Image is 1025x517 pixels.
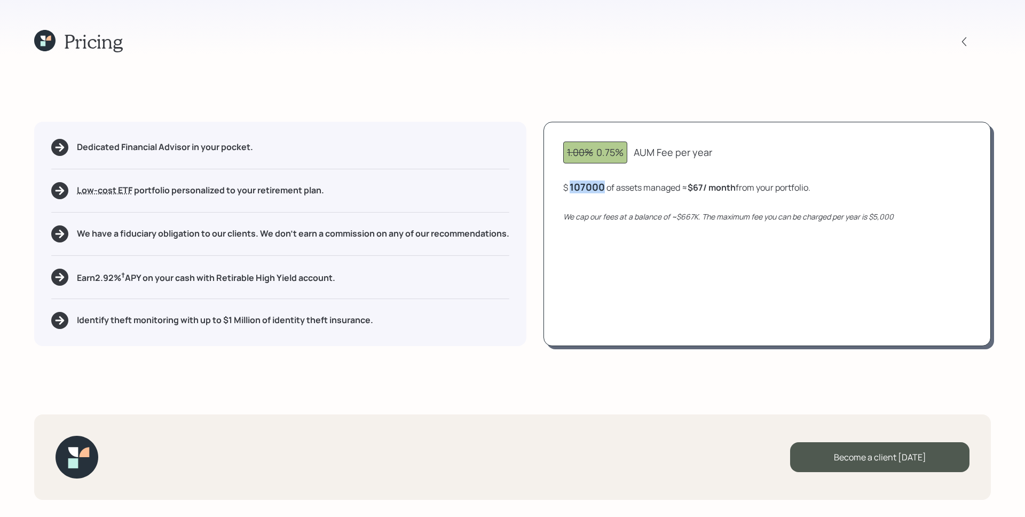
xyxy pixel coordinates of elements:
[77,184,132,196] span: Low-cost ETF
[570,181,605,193] div: 107000
[790,442,969,472] div: Become a client [DATE]
[77,270,335,284] h5: Earn 2.92 % APY on your cash with Retirable High Yield account.
[688,182,736,193] b: $67 / month
[567,145,624,160] div: 0.75%
[563,211,894,222] i: We cap our fees at a balance of ~$667K. The maximum fee you can be charged per year is $5,000
[121,270,125,280] sup: †
[77,315,373,325] h5: Identify theft monitoring with up to $1 Million of identity theft insurance.
[77,142,253,152] h5: Dedicated Financial Advisor in your pocket.
[77,229,509,239] h5: We have a fiduciary obligation to our clients. We don't earn a commission on any of our recommend...
[634,145,712,160] div: AUM Fee per year
[567,146,593,159] span: 1.00%
[563,181,810,194] div: $ of assets managed ≈ from your portfolio .
[64,30,123,53] h1: Pricing
[111,426,247,506] iframe: Customer reviews powered by Trustpilot
[77,185,324,195] h5: portfolio personalized to your retirement plan.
